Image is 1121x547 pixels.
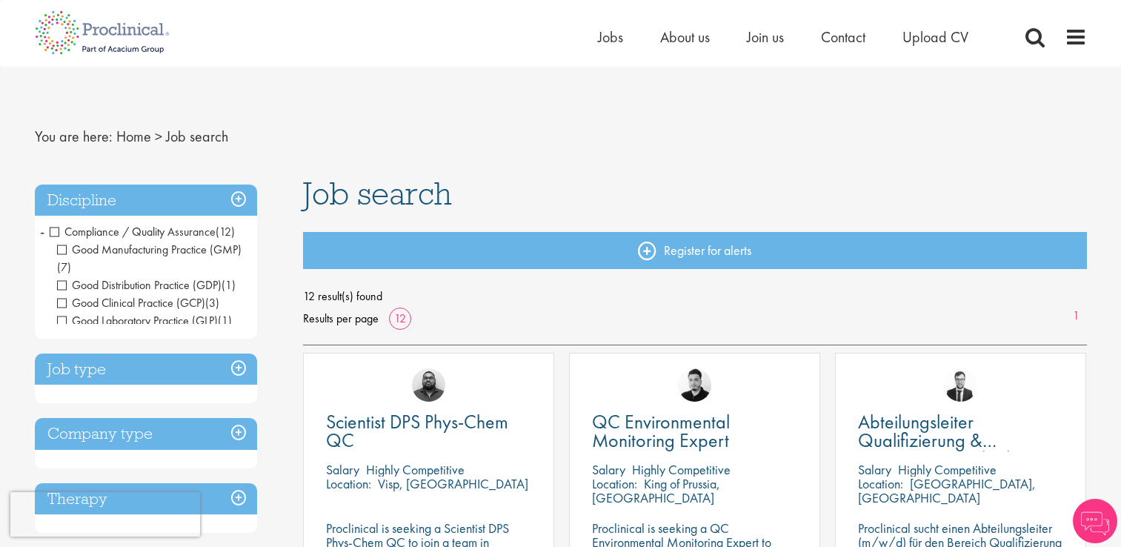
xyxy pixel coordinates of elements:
[858,413,1063,450] a: Abteilungsleiter Qualifizierung & Kalibrierung (m/w/d)
[858,461,891,478] span: Salary
[303,232,1087,269] a: Register for alerts
[57,277,222,293] span: Good Distribution Practice (GDP)
[1065,308,1087,325] a: 1
[592,409,730,453] span: QC Environmental Monitoring Expert
[35,185,257,216] h3: Discipline
[57,295,205,311] span: Good Clinical Practice (GCP)
[747,27,784,47] a: Join us
[57,295,219,311] span: Good Clinical Practice (GCP)
[35,127,113,146] span: You are here:
[205,295,219,311] span: (3)
[858,409,1025,471] span: Abteilungsleiter Qualifizierung & Kalibrierung (m/w/d)
[1073,499,1117,543] img: Chatbot
[389,311,411,326] a: 12
[592,461,625,478] span: Salary
[902,27,968,47] a: Upload CV
[303,285,1087,308] span: 12 result(s) found
[57,259,71,275] span: (7)
[116,127,151,146] a: breadcrumb link
[155,127,162,146] span: >
[944,368,977,402] img: Antoine Mortiaux
[50,224,235,239] span: Compliance / Quality Assurance
[366,461,465,478] p: Highly Competitive
[326,413,531,450] a: Scientist DPS Phys-Chem QC
[218,313,232,328] span: (1)
[326,461,359,478] span: Salary
[858,475,1036,506] p: [GEOGRAPHIC_DATA], [GEOGRAPHIC_DATA]
[592,475,720,506] p: King of Prussia, [GEOGRAPHIC_DATA]
[592,413,797,450] a: QC Environmental Monitoring Expert
[592,475,637,492] span: Location:
[326,409,508,453] span: Scientist DPS Phys-Chem QC
[57,277,236,293] span: Good Distribution Practice (GDP)
[678,368,711,402] img: Anderson Maldonado
[40,220,44,242] span: -
[57,242,242,275] span: Good Manufacturing Practice (GMP)
[222,277,236,293] span: (1)
[598,27,623,47] a: Jobs
[35,354,257,385] h3: Job type
[303,173,452,213] span: Job search
[10,492,200,537] iframe: reCAPTCHA
[821,27,865,47] a: Contact
[57,313,232,328] span: Good Laboratory Practice (GLP)
[35,418,257,450] h3: Company type
[412,368,445,402] img: Ashley Bennett
[632,461,731,478] p: Highly Competitive
[57,313,218,328] span: Good Laboratory Practice (GLP)
[57,242,242,257] span: Good Manufacturing Practice (GMP)
[378,475,528,492] p: Visp, [GEOGRAPHIC_DATA]
[35,483,257,515] h3: Therapy
[216,224,235,239] span: (12)
[898,461,997,478] p: Highly Competitive
[50,224,216,239] span: Compliance / Quality Assurance
[326,475,371,492] span: Location:
[660,27,710,47] a: About us
[166,127,228,146] span: Job search
[303,308,379,330] span: Results per page
[858,475,903,492] span: Location:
